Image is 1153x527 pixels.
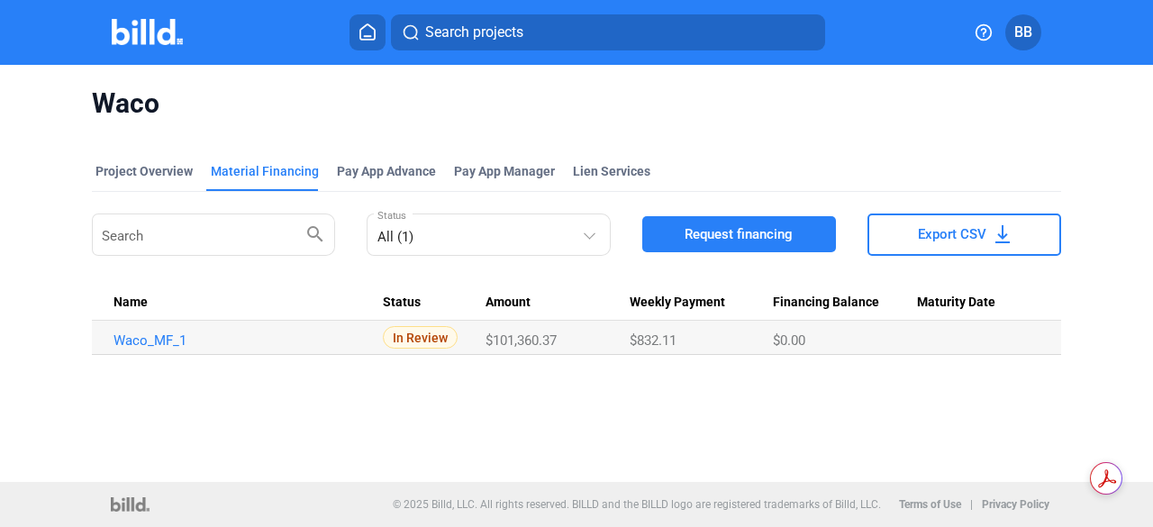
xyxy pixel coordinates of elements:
p: © 2025 Billd, LLC. All rights reserved. BILLD and the BILLD logo are registered trademarks of Bil... [393,498,881,511]
div: Material Financing [211,162,319,180]
div: Pay App Advance [337,162,436,180]
div: Project Overview [95,162,193,180]
span: $101,360.37 [486,332,557,349]
span: Search projects [425,22,523,43]
span: Request financing [685,225,793,243]
a: Waco_MF_1 [113,332,368,349]
span: Export CSV [918,225,986,243]
mat-select-trigger: All (1) [377,229,413,245]
span: Financing Balance [773,295,879,311]
span: Pay App Manager [454,162,555,180]
img: logo [111,497,150,512]
b: Privacy Policy [982,498,1049,511]
b: Terms of Use [899,498,961,511]
span: Weekly Payment [630,295,725,311]
span: $832.11 [630,332,676,349]
mat-icon: search [304,223,326,244]
span: $0.00 [773,332,805,349]
span: Status [383,295,421,311]
span: Maturity Date [917,295,995,311]
span: Name [113,295,148,311]
span: Waco [92,86,1060,121]
span: In Review [383,326,458,349]
div: Lien Services [573,162,650,180]
span: BB [1014,22,1032,43]
p: | [970,498,973,511]
span: Amount [486,295,531,311]
img: Billd Company Logo [112,19,183,45]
